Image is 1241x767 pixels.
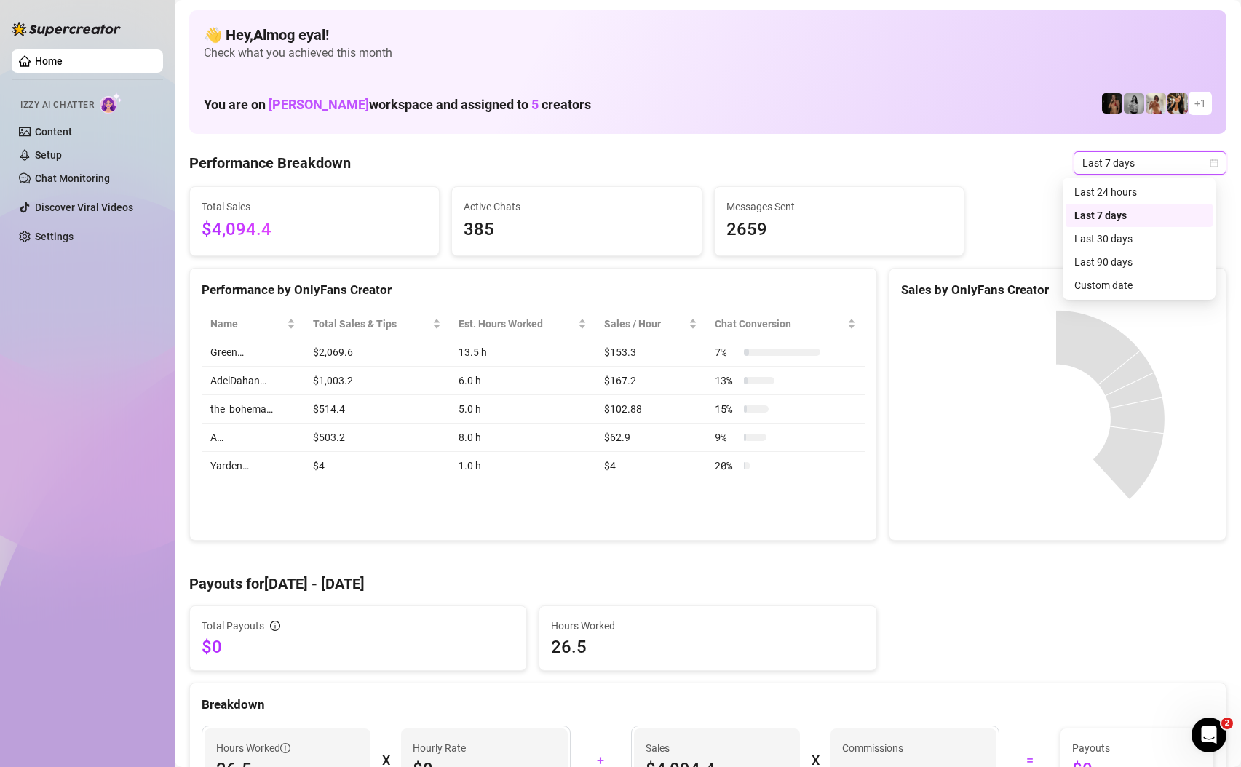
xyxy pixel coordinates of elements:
[551,635,864,659] span: 26.5
[715,458,738,474] span: 20 %
[715,316,844,332] span: Chat Conversion
[35,126,72,138] a: Content
[1146,93,1166,114] img: Green
[35,231,74,242] a: Settings
[20,98,94,112] span: Izzy AI Chatter
[1194,95,1206,111] span: + 1
[1221,718,1233,729] span: 2
[304,310,449,338] th: Total Sales & Tips
[604,316,686,332] span: Sales / Hour
[304,367,449,395] td: $1,003.2
[450,367,596,395] td: 6.0 h
[450,424,596,452] td: 8.0 h
[304,452,449,480] td: $4
[204,97,591,113] h1: You are on workspace and assigned to creators
[595,367,706,395] td: $167.2
[1072,740,1202,756] span: Payouts
[646,740,788,756] span: Sales
[202,695,1214,715] div: Breakdown
[450,452,596,480] td: 1.0 h
[304,395,449,424] td: $514.4
[1167,93,1188,114] img: AdelDahan
[35,55,63,67] a: Home
[715,429,738,445] span: 9 %
[1082,152,1218,174] span: Last 7 days
[1192,718,1226,752] iframe: Intercom live chat
[595,338,706,367] td: $153.3
[12,22,121,36] img: logo-BBDzfeDw.svg
[202,310,304,338] th: Name
[202,618,264,634] span: Total Payouts
[1124,93,1144,114] img: A
[715,344,738,360] span: 7 %
[100,92,122,114] img: AI Chatter
[189,573,1226,594] h4: Payouts for [DATE] - [DATE]
[842,740,903,756] article: Commissions
[464,199,689,215] span: Active Chats
[204,25,1212,45] h4: 👋 Hey, Almog eyal !
[210,316,284,332] span: Name
[726,216,952,244] span: 2659
[304,338,449,367] td: $2,069.6
[202,367,304,395] td: AdelDahan…
[35,202,133,213] a: Discover Viral Videos
[450,338,596,367] td: 13.5 h
[450,395,596,424] td: 5.0 h
[706,310,864,338] th: Chat Conversion
[551,618,864,634] span: Hours Worked
[202,395,304,424] td: the_bohema…
[204,45,1212,61] span: Check what you achieved this month
[595,424,706,452] td: $62.9
[1210,159,1218,167] span: calendar
[595,310,706,338] th: Sales / Hour
[595,395,706,424] td: $102.88
[202,216,427,244] span: $4,094.4
[531,97,539,112] span: 5
[202,199,427,215] span: Total Sales
[304,424,449,452] td: $503.2
[715,373,738,389] span: 13 %
[202,280,865,300] div: Performance by OnlyFans Creator
[270,621,280,631] span: info-circle
[413,740,466,756] article: Hourly Rate
[901,280,1214,300] div: Sales by OnlyFans Creator
[189,153,351,173] h4: Performance Breakdown
[715,401,738,417] span: 15 %
[595,452,706,480] td: $4
[202,635,515,659] span: $0
[202,452,304,480] td: Yarden…
[35,149,62,161] a: Setup
[459,316,576,332] div: Est. Hours Worked
[464,216,689,244] span: 385
[202,338,304,367] td: Green…
[202,424,304,452] td: A…
[313,316,429,332] span: Total Sales & Tips
[1102,93,1122,114] img: the_bohema
[35,172,110,184] a: Chat Monitoring
[216,740,290,756] span: Hours Worked
[726,199,952,215] span: Messages Sent
[269,97,369,112] span: [PERSON_NAME]
[280,743,290,753] span: info-circle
